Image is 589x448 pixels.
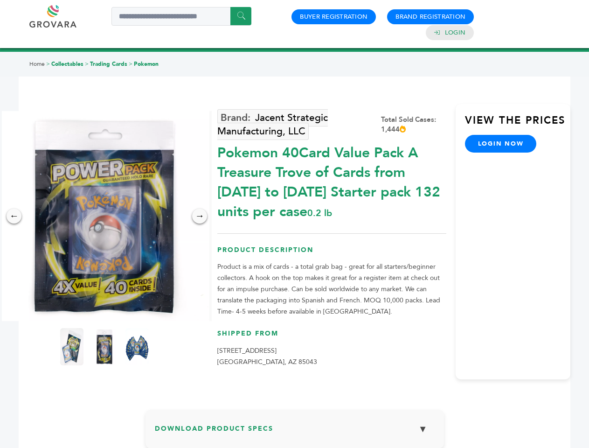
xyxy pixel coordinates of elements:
div: ← [7,209,21,224]
h3: Download Product Specs [155,419,435,446]
div: → [192,209,207,224]
span: 0.2 lb [307,207,332,219]
a: Trading Cards [90,60,127,68]
img: Pokemon 40-Card Value Pack – A Treasure Trove of Cards from 1996 to 2024 - Starter pack! 132 unit... [60,328,83,365]
img: Pokemon 40-Card Value Pack – A Treasure Trove of Cards from 1996 to 2024 - Starter pack! 132 unit... [125,328,149,365]
span: > [85,60,89,68]
p: Product is a mix of cards - a total grab bag - great for all starters/beginner collectors. A hook... [217,261,446,317]
a: Brand Registration [395,13,465,21]
a: Login [445,28,465,37]
p: [STREET_ADDRESS] [GEOGRAPHIC_DATA], AZ 85043 [217,345,446,368]
h3: View the Prices [465,113,570,135]
span: > [46,60,50,68]
h3: Product Description [217,245,446,262]
div: Total Sold Cases: 1,444 [381,115,446,134]
a: Home [29,60,45,68]
span: > [129,60,132,68]
img: Pokemon 40-Card Value Pack – A Treasure Trove of Cards from 1996 to 2024 - Starter pack! 132 unit... [93,328,116,365]
a: Jacent Strategic Manufacturing, LLC [217,109,328,140]
a: Buyer Registration [300,13,367,21]
a: Pokemon [134,60,159,68]
div: Pokemon 40Card Value Pack A Treasure Trove of Cards from [DATE] to [DATE] Starter pack 132 units ... [217,139,446,222]
button: ▼ [411,419,435,439]
a: login now [465,135,537,153]
h3: Shipped From [217,329,446,345]
input: Search a product or brand... [111,7,251,26]
a: Collectables [51,60,83,68]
